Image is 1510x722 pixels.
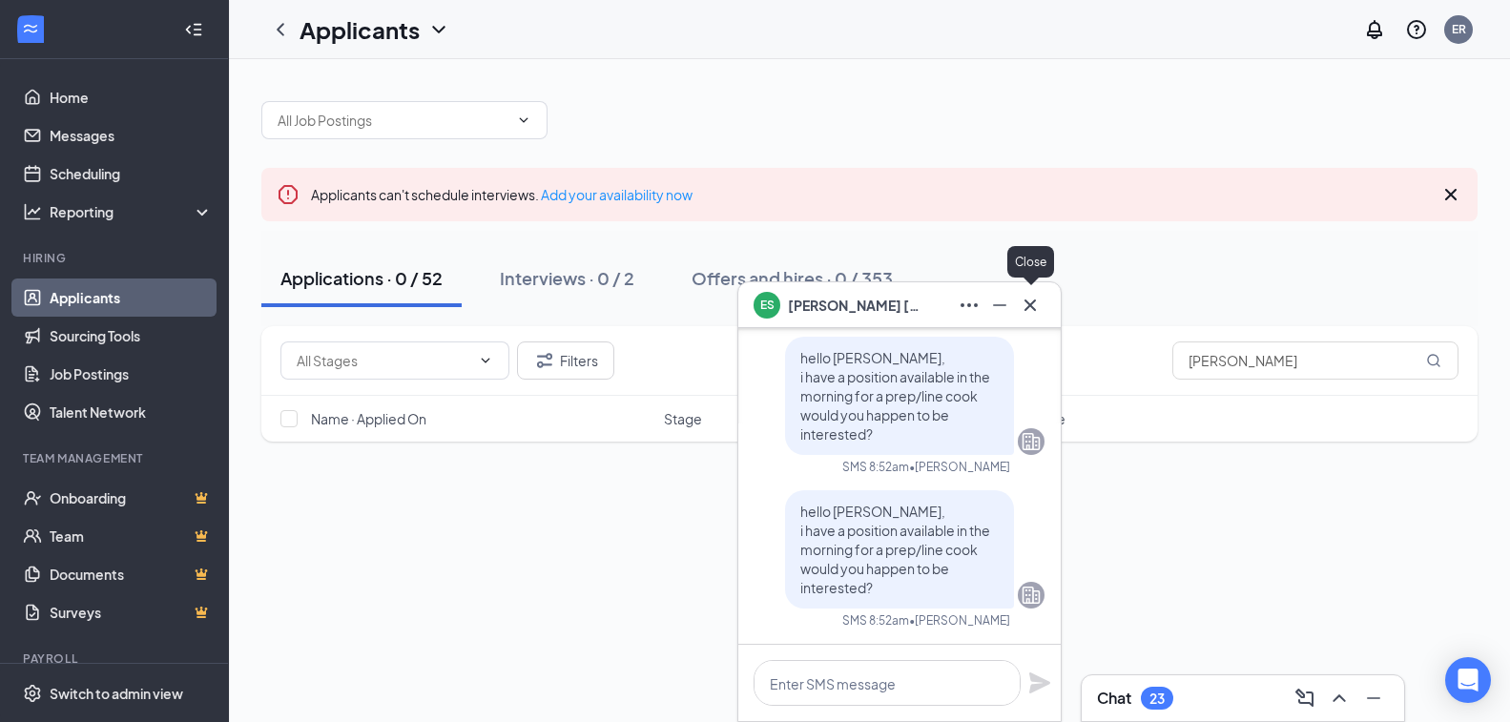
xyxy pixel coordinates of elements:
[50,155,213,193] a: Scheduling
[909,612,1010,629] span: • [PERSON_NAME]
[1149,691,1165,707] div: 23
[184,20,203,39] svg: Collapse
[50,116,213,155] a: Messages
[280,266,443,290] div: Applications · 0 / 52
[21,19,40,38] svg: WorkstreamLogo
[297,350,470,371] input: All Stages
[1020,584,1043,607] svg: Company
[50,393,213,431] a: Talent Network
[269,18,292,41] svg: ChevronLeft
[50,78,213,116] a: Home
[1405,18,1428,41] svg: QuestionInfo
[909,459,1010,475] span: • [PERSON_NAME]
[50,517,213,555] a: TeamCrown
[50,593,213,631] a: SurveysCrown
[23,650,209,667] div: Payroll
[50,278,213,317] a: Applicants
[300,13,420,46] h1: Applicants
[50,355,213,393] a: Job Postings
[1028,671,1051,694] svg: Plane
[1439,183,1462,206] svg: Cross
[50,479,213,517] a: OnboardingCrown
[988,294,1011,317] svg: Minimize
[1007,246,1054,278] div: Close
[23,684,42,703] svg: Settings
[1172,341,1458,380] input: Search in applications
[1363,18,1386,41] svg: Notifications
[1445,657,1491,703] div: Open Intercom Messenger
[1426,353,1441,368] svg: MagnifyingGlass
[1358,683,1389,713] button: Minimize
[842,459,909,475] div: SMS 8:52am
[478,353,493,368] svg: ChevronDown
[788,295,921,316] span: [PERSON_NAME] [PERSON_NAME]
[800,503,990,596] span: hello [PERSON_NAME], i have a position available in the morning for a prep/line cook would you ha...
[1020,430,1043,453] svg: Company
[50,202,214,221] div: Reporting
[517,341,614,380] button: Filter Filters
[1362,687,1385,710] svg: Minimize
[50,684,183,703] div: Switch to admin view
[1324,683,1355,713] button: ChevronUp
[23,250,209,266] div: Hiring
[23,450,209,466] div: Team Management
[533,349,556,372] svg: Filter
[984,290,1015,320] button: Minimize
[427,18,450,41] svg: ChevronDown
[500,266,634,290] div: Interviews · 0 / 2
[541,186,693,203] a: Add your availability now
[692,266,893,290] div: Offers and hires · 0 / 353
[277,183,300,206] svg: Error
[1290,683,1320,713] button: ComposeMessage
[958,294,981,317] svg: Ellipses
[50,555,213,593] a: DocumentsCrown
[1328,687,1351,710] svg: ChevronUp
[664,409,702,428] span: Stage
[800,349,990,443] span: hello [PERSON_NAME], i have a position available in the morning for a prep/line cook would you ha...
[23,202,42,221] svg: Analysis
[50,317,213,355] a: Sourcing Tools
[954,290,984,320] button: Ellipses
[1019,294,1042,317] svg: Cross
[311,186,693,203] span: Applicants can't schedule interviews.
[842,612,909,629] div: SMS 8:52am
[1015,290,1045,320] button: Cross
[1452,21,1466,37] div: ER
[516,113,531,128] svg: ChevronDown
[311,409,426,428] span: Name · Applied On
[1097,688,1131,709] h3: Chat
[1293,687,1316,710] svg: ComposeMessage
[278,110,508,131] input: All Job Postings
